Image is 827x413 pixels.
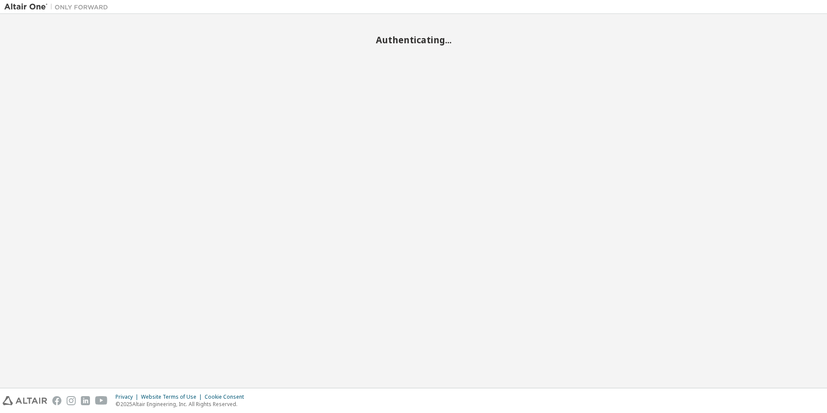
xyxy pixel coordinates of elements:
[115,400,249,408] p: © 2025 Altair Engineering, Inc. All Rights Reserved.
[4,34,823,45] h2: Authenticating...
[52,396,61,405] img: facebook.svg
[141,394,205,400] div: Website Terms of Use
[4,3,112,11] img: Altair One
[67,396,76,405] img: instagram.svg
[205,394,249,400] div: Cookie Consent
[95,396,108,405] img: youtube.svg
[81,396,90,405] img: linkedin.svg
[3,396,47,405] img: altair_logo.svg
[115,394,141,400] div: Privacy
